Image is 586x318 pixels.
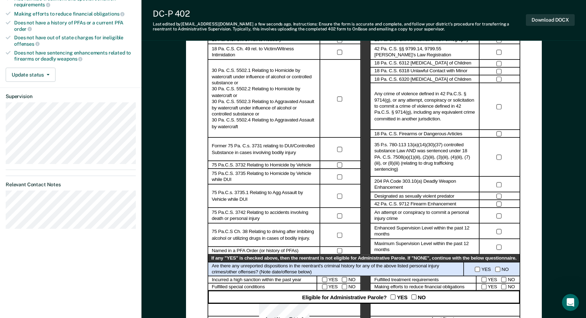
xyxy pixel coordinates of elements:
[526,14,575,26] button: Download DOCX
[212,143,316,155] label: Former 75 Pa. C.s. 3731 relating to DUI/Controlled Substance in cases involving bodily injury
[476,283,520,291] div: YES NO
[208,291,520,303] div: Eligible for Administrative Parole? YES NO
[562,294,579,311] iframe: Intercom live chat
[374,193,454,199] label: Designated as sexually violent predator
[57,56,82,62] span: weapons
[14,41,40,47] span: offenses
[6,182,136,188] dt: Relevant Contact Notes
[370,276,476,283] div: Fulfilled treatment requirements
[6,68,56,82] button: Update status
[374,225,475,238] label: Enhanced Supervision Level within the past 12 months
[14,20,136,32] div: Does not have a history of PFAs or a current PFA order
[212,248,298,254] label: Named in a PFA Order (or history of PFAs)
[374,201,456,207] label: 42 Pa. C.S. 9712 Firearm Enhancement
[212,170,316,183] label: 75 Pa.C.S. 3735 Relating to Homicide by Vehicle while DUI
[374,68,467,75] label: 18 Pa. C.S. 6318 Unlawful Contact with Minor
[6,93,136,100] dt: Supervision
[374,37,468,44] label: 18 Pa. C.S. Ch. 76 Internet Child Pornography
[208,262,464,276] div: Are there any unreported dispositions in the reentrant's criminal history for any of the above li...
[374,178,475,191] label: 204 PA Code 303.10(a) Deadly Weapon Enhancement
[374,131,462,137] label: 18 Pa. C.S. Firearms or Dangerous Articles
[14,11,136,17] div: Making efforts to reduce financial
[370,283,476,291] div: Making efforts to reduce financial obligations
[212,46,316,58] label: 18 Pa. C.S. Ch. 49 rel. to Victim/Witness Intimidation
[153,22,526,32] div: Last edited by [EMAIL_ADDRESS][DOMAIN_NAME] . Instructions: Ensure the form is accurate and compl...
[317,276,361,283] div: YES NO
[374,61,471,67] label: 18 Pa. C.S. 6312 [MEDICAL_DATA] of Children
[374,241,475,253] label: Maximum Supervision Level within the past 12 months
[374,210,475,222] label: An attempt or conspiracy to commit a personal injury crime
[212,37,281,44] label: 18 Pa. C.S. Ch. 37 rel. to Robbery
[374,46,475,58] label: 42 Pa. C.S. §§ 9799.14, 9799.55 [PERSON_NAME]’s Law Registration
[212,68,316,130] label: 30 Pa. C.S. 5502.1 Relating to Homicide by watercraft under influence of alcohol or controlled su...
[212,229,316,242] label: 75 Pa.C.S Ch. 38 Relating to driving after imbibing alcohol or utilizing drugs in cases of bodily...
[317,283,361,291] div: YES NO
[14,35,136,47] div: Does not have out of state charges for ineligible
[208,283,317,291] div: Fulfilled special conditions
[153,8,526,19] div: DC-P 402
[14,2,50,7] span: requirements
[212,162,311,168] label: 75 Pa.C.S. 3732 Relating to Homicide by Vehicle
[374,142,475,173] label: 35 P.s. 780-113 13(a)(14)(30)(37) controlled substance Law AND was sentenced under 18 PA. C.S. 75...
[476,276,520,283] div: YES NO
[374,91,475,122] label: Any crime of violence defined in 42 Pa.C.S. § 9714(g), or any attempt, conspiracy or solicitation...
[212,210,316,222] label: 75 Pa.C.S. 3742 Relating to accidents involving death or personal injury
[208,255,520,262] div: If any "YES" is checked above, then the reentrant is not eligible for Administrative Parole. If "...
[94,11,124,17] span: obligations
[464,262,520,276] div: YES NO
[212,190,316,203] label: 75 Pa.C.s. 3735.1 Relating to Agg Assault by Vehicle while DUI
[255,22,291,27] span: a few seconds ago
[374,76,471,83] label: 18 Pa. C.S. 6320 [MEDICAL_DATA] of Children
[14,50,136,62] div: Does not have sentencing enhancements related to firearms or deadly
[208,276,317,283] div: Incurred a high sanction within the past year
